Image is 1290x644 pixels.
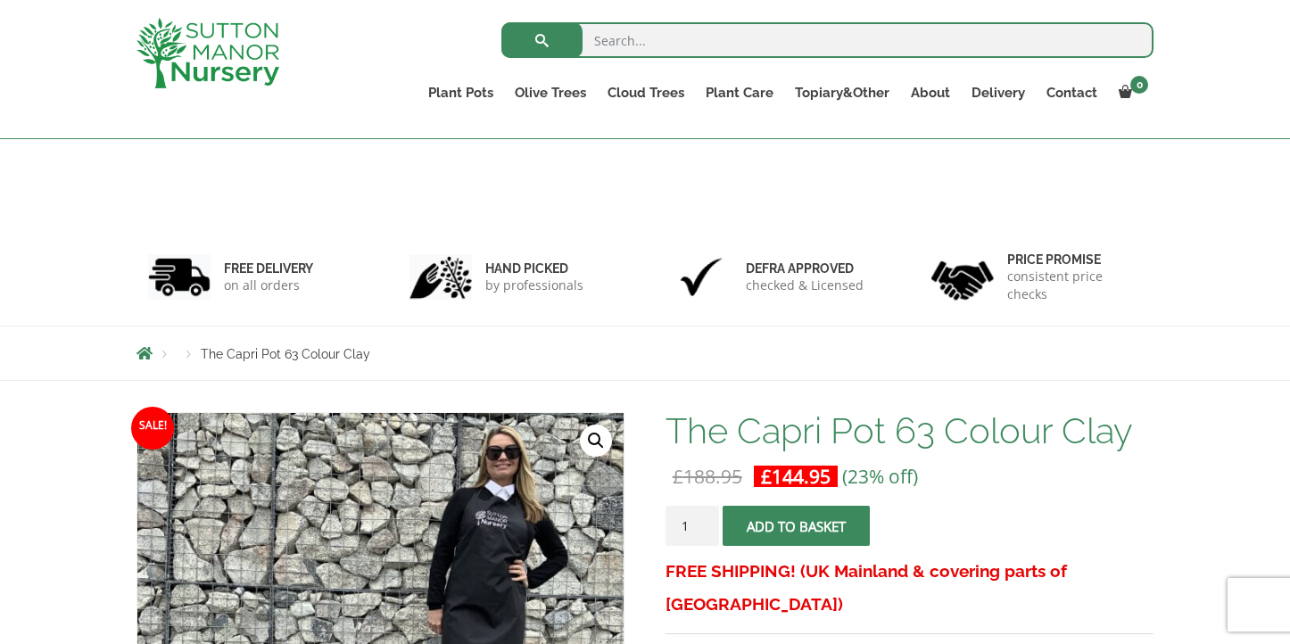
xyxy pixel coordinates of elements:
h6: Defra approved [746,260,864,277]
a: Delivery [961,80,1036,105]
h1: The Capri Pot 63 Colour Clay [666,412,1154,450]
a: About [900,80,961,105]
span: Sale! [131,407,174,450]
h6: FREE DELIVERY [224,260,313,277]
p: on all orders [224,277,313,294]
a: Plant Care [695,80,784,105]
img: 2.jpg [409,254,472,300]
img: logo [136,18,279,88]
span: (23% off) [842,464,918,489]
bdi: 144.95 [761,464,831,489]
p: by professionals [485,277,583,294]
input: Product quantity [666,506,719,546]
img: 1.jpg [148,254,211,300]
h6: Price promise [1007,252,1143,268]
span: £ [761,464,772,489]
button: Add to basket [723,506,870,546]
bdi: 188.95 [673,464,742,489]
img: 4.jpg [931,250,994,304]
a: Contact [1036,80,1108,105]
a: Topiary&Other [784,80,900,105]
span: The Capri Pot 63 Colour Clay [201,347,370,361]
span: 0 [1130,76,1148,94]
a: Cloud Trees [597,80,695,105]
h3: FREE SHIPPING! (UK Mainland & covering parts of [GEOGRAPHIC_DATA]) [666,555,1154,621]
nav: Breadcrumbs [136,346,1154,360]
a: View full-screen image gallery [580,425,612,457]
h6: hand picked [485,260,583,277]
a: Olive Trees [504,80,597,105]
input: Search... [501,22,1154,58]
a: Plant Pots [418,80,504,105]
img: 3.jpg [670,254,732,300]
span: £ [673,464,683,489]
p: checked & Licensed [746,277,864,294]
p: consistent price checks [1007,268,1143,303]
a: 0 [1108,80,1154,105]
